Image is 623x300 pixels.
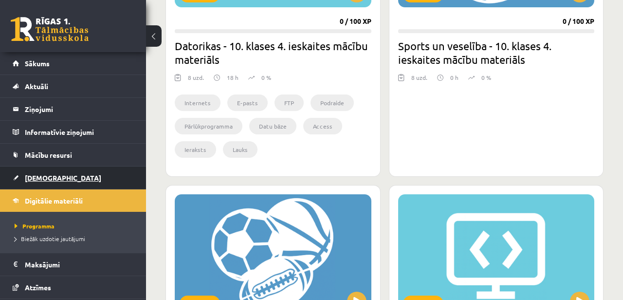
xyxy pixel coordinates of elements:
[25,196,83,205] span: Digitālie materiāli
[13,189,134,212] a: Digitālie materiāli
[303,118,342,134] li: Access
[13,121,134,143] a: Informatīvie ziņojumi
[13,75,134,97] a: Aktuāli
[275,94,304,111] li: FTP
[398,39,595,66] h2: Sports un veselība - 10. klases 4. ieskaites mācību materiāls
[411,73,427,88] div: 8 uzd.
[25,82,48,91] span: Aktuāli
[25,253,134,276] legend: Maksājumi
[175,118,242,134] li: Pārlūkprogramma
[227,94,268,111] li: E-pasts
[13,167,134,189] a: [DEMOGRAPHIC_DATA]
[15,234,136,243] a: Biežāk uzdotie jautājumi
[227,73,238,82] p: 18 h
[25,98,134,120] legend: Ziņojumi
[249,118,296,134] li: Datu bāze
[25,283,51,292] span: Atzīmes
[15,235,85,243] span: Biežāk uzdotie jautājumi
[25,173,101,182] span: [DEMOGRAPHIC_DATA]
[15,222,55,230] span: Programma
[13,98,134,120] a: Ziņojumi
[223,141,257,158] li: Lauks
[311,94,354,111] li: Podraide
[25,59,50,68] span: Sākums
[175,94,220,111] li: Internets
[175,39,371,66] h2: Datorikas - 10. klases 4. ieskaites mācību materiāls
[13,253,134,276] a: Maksājumi
[13,52,134,75] a: Sākums
[15,222,136,230] a: Programma
[25,150,72,159] span: Mācību resursi
[11,17,89,41] a: Rīgas 1. Tālmācības vidusskola
[25,121,134,143] legend: Informatīvie ziņojumi
[450,73,458,82] p: 0 h
[261,73,271,82] p: 0 %
[13,144,134,166] a: Mācību resursi
[188,73,204,88] div: 8 uzd.
[13,276,134,299] a: Atzīmes
[481,73,491,82] p: 0 %
[175,141,216,158] li: Ieraksts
